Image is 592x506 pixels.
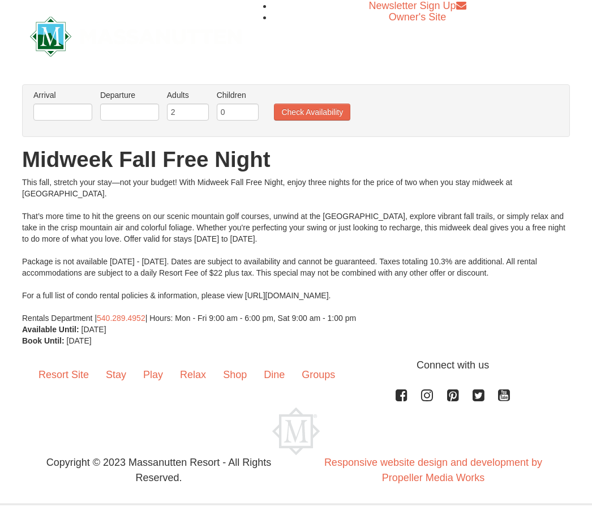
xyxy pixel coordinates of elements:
[81,325,106,334] span: [DATE]
[22,325,79,334] strong: Available Until:
[22,148,570,171] h1: Midweek Fall Free Night
[255,358,293,393] a: Dine
[217,89,259,101] label: Children
[215,358,255,393] a: Shop
[171,358,215,393] a: Relax
[30,358,97,393] a: Resort Site
[100,89,159,101] label: Departure
[30,22,242,48] a: Massanutten Resort
[135,358,171,393] a: Play
[389,11,446,23] a: Owner's Site
[293,358,344,393] a: Groups
[33,89,92,101] label: Arrival
[30,16,242,57] img: Massanutten Resort Logo
[274,104,350,121] button: Check Availability
[97,358,135,393] a: Stay
[67,336,92,345] span: [DATE]
[97,314,145,323] a: 540.289.4952
[167,89,209,101] label: Adults
[324,457,542,483] a: Responsive website design and development by Propeller Media Works
[22,177,570,324] div: This fall, stretch your stay—not your budget! With Midweek Fall Free Night, enjoy three nights fo...
[22,455,296,486] p: Copyright © 2023 Massanutten Resort - All Rights Reserved.
[22,336,65,345] strong: Book Until:
[272,408,320,455] img: Massanutten Resort Logo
